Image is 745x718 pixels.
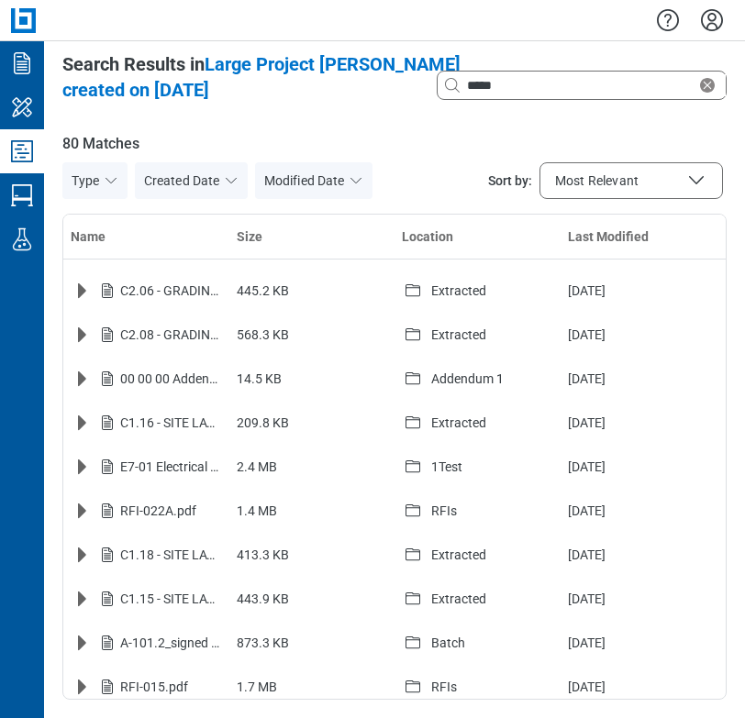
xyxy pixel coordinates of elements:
button: Sort by: [539,162,723,199]
td: 2.4 MB [229,445,395,489]
button: Expand row [71,456,93,478]
td: [DATE] [561,445,727,489]
div: Clear search [437,71,727,100]
div: RFIs [431,502,457,520]
svg: folder-icon [402,324,424,346]
td: [DATE] [561,269,727,313]
svg: folder-icon [402,236,424,258]
div: Extracted [431,414,486,432]
td: 209.8 KB [229,401,395,445]
td: [DATE] [561,533,727,577]
svg: folder-icon [402,412,424,434]
td: 1.7 MB [229,665,395,709]
svg: folder-icon [402,456,424,478]
span: 80 Matches [62,133,727,155]
td: 443.9 KB [229,577,395,621]
svg: Studio Sessions [7,181,37,210]
svg: folder-icon [402,632,424,654]
td: [DATE] [561,489,727,533]
button: Expand row [71,368,93,390]
button: Expand row [71,280,93,302]
div: C1.15 - SITE LAYOUT PLAN.pdf [120,590,222,608]
button: Expand row [71,500,93,522]
td: [DATE] [561,313,727,357]
svg: File-icon [96,588,118,610]
button: Created Date [135,162,248,199]
svg: folder-icon [402,588,424,610]
button: Expand row [71,412,93,434]
svg: Studio Projects [7,137,37,166]
td: 413.3 KB [229,533,395,577]
button: Expand row [71,544,93,566]
button: Expand row [71,236,93,258]
svg: Documents [7,49,37,78]
button: Expand row [71,588,93,610]
div: RFI-096.pdf [120,237,188,256]
span: Sort by: [488,171,532,190]
div: Extracted [431,590,486,608]
svg: folder-icon [402,544,424,566]
div: C1.16 - SITE LAYOUT PLAN.pdf [120,414,222,432]
div: RFI-015.pdf [120,678,188,696]
div: 00 00 00 Addendum No 1-WEP.pdf [120,370,222,388]
svg: Labs [7,225,37,254]
button: Modified Date [255,162,372,199]
div: Batch [431,634,465,652]
td: [DATE] [561,665,727,709]
button: Settings [697,5,727,36]
td: [DATE] [561,357,727,401]
svg: File-icon [96,412,118,434]
svg: File-icon [96,236,118,258]
svg: File-icon [96,368,118,390]
svg: File-icon [96,500,118,522]
div: C2.08 - GRADING AND DRAINAGE PLAN.pdf [120,326,222,344]
svg: My Workspace [7,93,37,122]
svg: File-icon [96,324,118,346]
div: C1.18 - SITE LAYOUT PLAN.pdf [120,546,222,564]
svg: File-icon [96,544,118,566]
td: 568.3 KB [229,313,395,357]
div: RFI-022A.pdf [120,502,196,520]
svg: File-icon [96,676,118,698]
svg: folder-icon [402,280,424,302]
div: Addendum 1 [431,370,504,388]
div: RFIs [431,678,457,696]
div: C2.06 - GRADING AND DRAINAGE PLAN.pdf [120,282,222,300]
div: Clear search [696,74,726,96]
div: A-101.2_signed 7.pdf [120,634,222,652]
div: Search Results in [62,51,461,103]
button: Expand row [71,676,93,698]
td: [DATE] [561,401,727,445]
div: RFIs [431,237,457,256]
td: 445.2 KB [229,269,395,313]
div: E7-01 Electrical - Level 1 Panel Schedules.pdf [120,458,222,476]
svg: File-icon [96,456,118,478]
td: [DATE] [561,225,727,269]
svg: folder-icon [402,368,424,390]
td: 2.3 MB [229,225,395,269]
div: Extracted [431,282,486,300]
td: 873.3 KB [229,621,395,665]
svg: File-icon [96,280,118,302]
span: Large Project [PERSON_NAME] created on [DATE] [62,53,461,101]
td: 14.5 KB [229,357,395,401]
div: 1Test [431,458,462,476]
svg: folder-icon [402,676,424,698]
td: [DATE] [561,577,727,621]
svg: File-icon [96,632,118,654]
button: Type [62,162,128,199]
td: 1.4 MB [229,489,395,533]
span: Most Relevant [555,171,639,190]
button: Expand row [71,632,93,654]
div: Extracted [431,546,486,564]
svg: folder-icon [402,500,424,522]
td: [DATE] [561,621,727,665]
button: Expand row [71,324,93,346]
div: Extracted [431,326,486,344]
